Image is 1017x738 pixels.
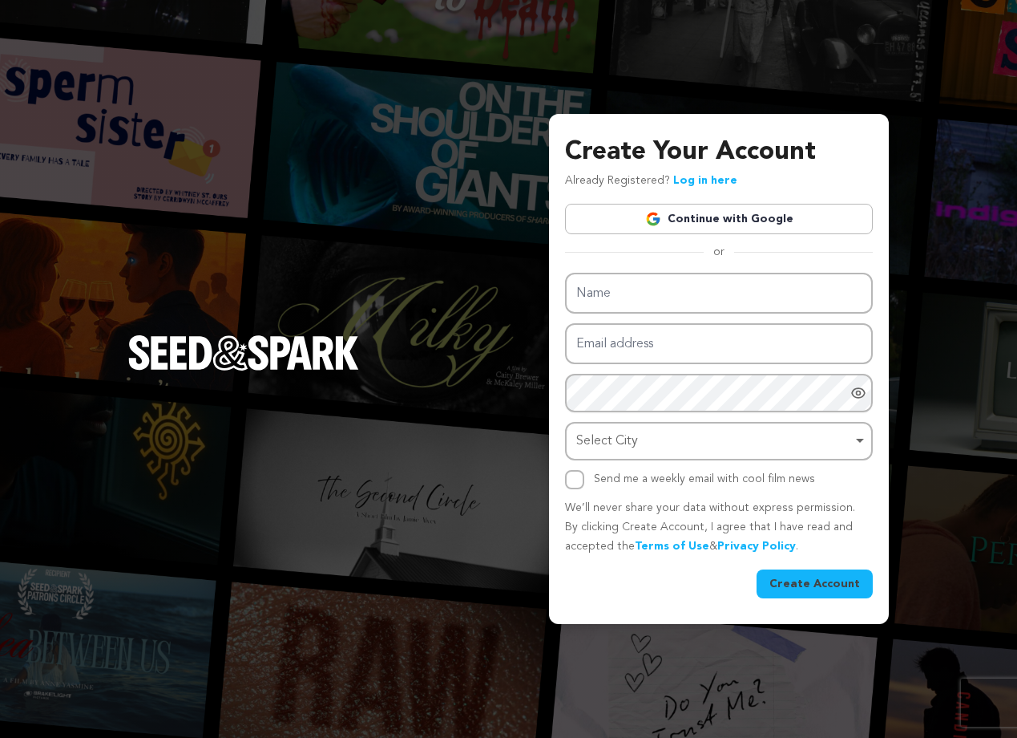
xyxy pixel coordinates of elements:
[565,273,873,314] input: Name
[704,244,734,260] span: or
[576,430,852,453] div: Select City
[594,473,815,485] label: Send me a weekly email with cool film news
[565,172,737,191] p: Already Registered?
[850,385,866,401] a: Show password as plain text. Warning: this will display your password on the screen.
[635,541,709,552] a: Terms of Use
[645,211,661,227] img: Google logo
[128,335,359,371] img: Seed&Spark Logo
[128,335,359,403] a: Seed&Spark Homepage
[565,204,873,234] a: Continue with Google
[565,499,873,556] p: We’ll never share your data without express permission. By clicking Create Account, I agree that ...
[565,133,873,172] h3: Create Your Account
[565,323,873,364] input: Email address
[717,541,796,552] a: Privacy Policy
[757,570,873,598] button: Create Account
[673,175,737,186] a: Log in here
